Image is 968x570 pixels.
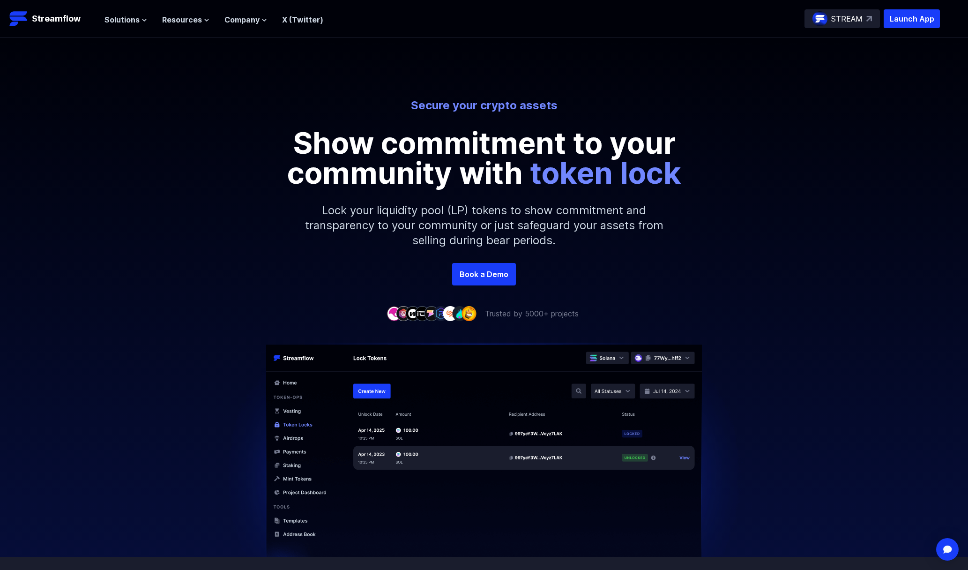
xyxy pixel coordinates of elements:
img: company-1 [387,306,402,321]
p: Trusted by 5000+ projects [485,308,579,319]
button: Launch App [884,9,940,28]
a: STREAM [804,9,880,28]
p: STREAM [831,13,863,24]
img: streamflow-logo-circle.png [812,11,827,26]
img: company-5 [424,306,439,321]
img: top-right-arrow.svg [866,16,872,22]
a: X (Twitter) [282,15,323,24]
img: company-4 [415,306,430,321]
span: Solutions [104,14,140,25]
p: Streamflow [32,12,81,25]
button: Solutions [104,14,147,25]
img: company-9 [462,306,477,321]
p: Secure your crypto assets [224,98,744,113]
img: company-3 [405,306,420,321]
img: Streamflow Logo [9,9,28,28]
img: company-7 [443,306,458,321]
img: company-8 [452,306,467,321]
button: Company [224,14,267,25]
p: Lock your liquidity pool (LP) tokens to show commitment and transparency to your community or jus... [283,188,685,263]
a: Book a Demo [452,263,516,285]
span: Resources [162,14,202,25]
button: Resources [162,14,209,25]
span: Company [224,14,260,25]
div: Open Intercom Messenger [936,538,959,561]
img: company-6 [433,306,448,321]
img: company-2 [396,306,411,321]
p: Show commitment to your community with [273,128,695,188]
span: token lock [530,155,681,191]
a: Streamflow [9,9,95,28]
